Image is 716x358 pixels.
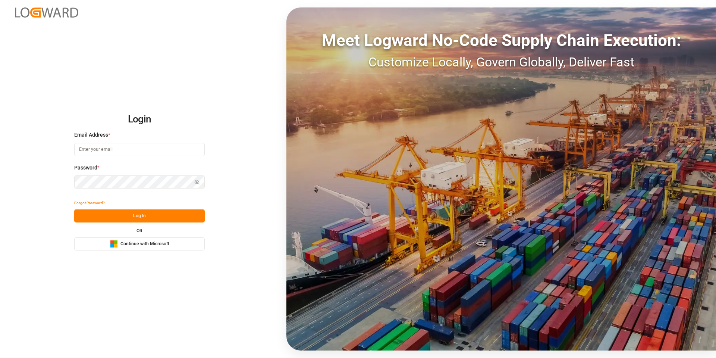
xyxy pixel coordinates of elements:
[74,131,108,139] span: Email Address
[286,28,716,53] div: Meet Logward No-Code Supply Chain Execution:
[120,241,169,248] span: Continue with Microsoft
[74,164,97,172] span: Password
[15,7,78,18] img: Logward_new_orange.png
[74,196,105,209] button: Forgot Password?
[74,209,205,222] button: Log In
[74,237,205,250] button: Continue with Microsoft
[74,143,205,156] input: Enter your email
[136,228,142,233] small: OR
[74,108,205,131] h2: Login
[286,53,716,72] div: Customize Locally, Govern Globally, Deliver Fast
